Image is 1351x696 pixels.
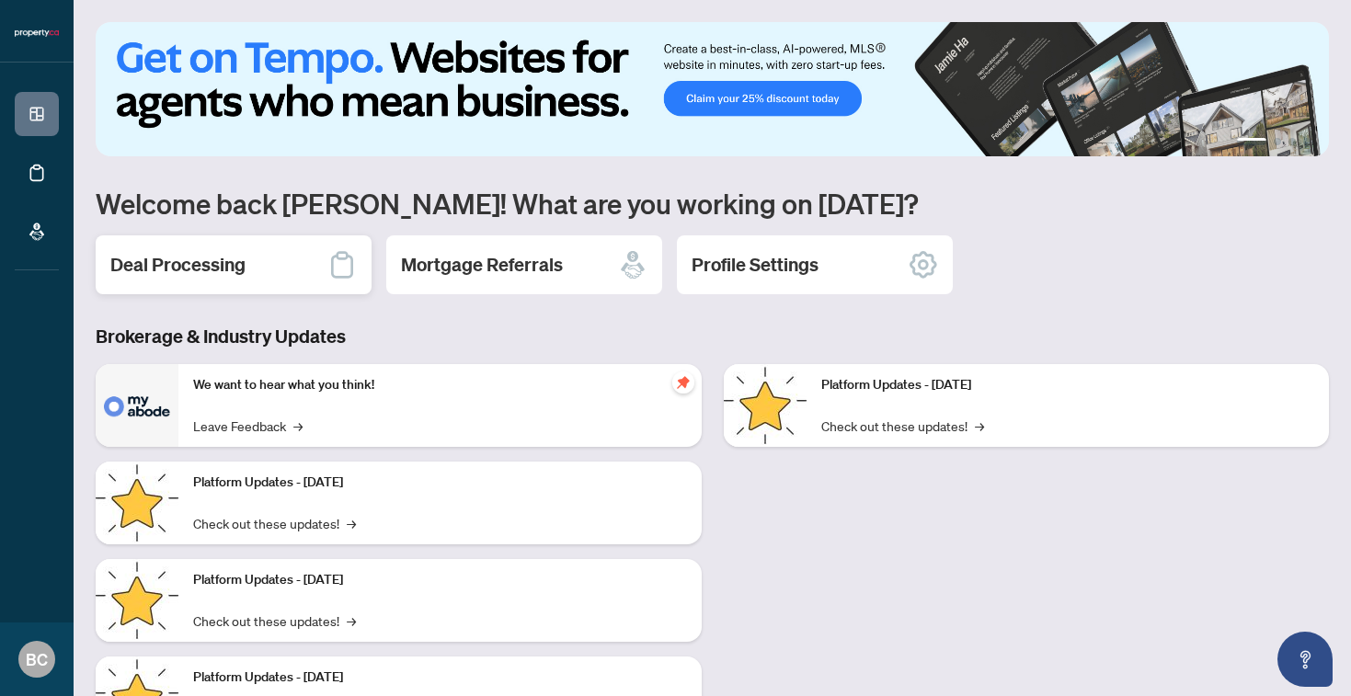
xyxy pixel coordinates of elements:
h3: Brokerage & Industry Updates [96,324,1329,349]
a: Check out these updates!→ [821,416,984,436]
span: → [347,513,356,533]
button: Open asap [1277,632,1333,687]
h2: Profile Settings [692,252,819,278]
h2: Deal Processing [110,252,246,278]
span: → [975,416,984,436]
p: Platform Updates - [DATE] [193,473,687,493]
span: → [293,416,303,436]
p: We want to hear what you think! [193,375,687,395]
span: → [347,610,356,631]
h2: Mortgage Referrals [401,252,563,278]
a: Check out these updates!→ [193,610,356,631]
button: 2 [1274,138,1281,145]
a: Check out these updates!→ [193,513,356,533]
span: BC [26,646,48,672]
button: 3 [1288,138,1296,145]
h1: Welcome back [PERSON_NAME]! What are you working on [DATE]? [96,186,1329,221]
button: 4 [1303,138,1311,145]
img: Slide 0 [96,22,1329,156]
p: Platform Updates - [DATE] [193,570,687,590]
img: We want to hear what you think! [96,364,178,447]
p: Platform Updates - [DATE] [821,375,1315,395]
img: Platform Updates - June 23, 2025 [724,364,807,447]
img: Platform Updates - September 16, 2025 [96,462,178,544]
span: pushpin [672,371,694,394]
img: Platform Updates - July 21, 2025 [96,559,178,642]
img: logo [15,28,59,39]
p: Platform Updates - [DATE] [193,667,687,688]
a: Leave Feedback→ [193,416,303,436]
button: 1 [1237,138,1266,145]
